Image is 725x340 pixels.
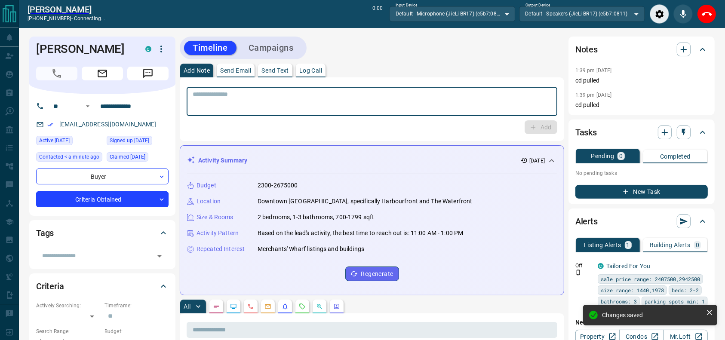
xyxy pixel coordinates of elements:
[575,211,708,232] div: Alerts
[36,191,169,207] div: Criteria Obtained
[213,303,220,310] svg: Notes
[396,3,418,8] label: Input Device
[36,42,132,56] h1: [PERSON_NAME]
[187,153,557,168] div: Activity Summary[DATE]
[258,181,298,190] p: 2300-2675000
[696,242,699,248] p: 0
[575,67,612,74] p: 1:39 pm [DATE]
[28,15,105,22] p: [PHONE_NUMBER] -
[36,302,100,309] p: Actively Searching:
[36,226,54,240] h2: Tags
[575,214,598,228] h2: Alerts
[28,4,105,15] a: [PERSON_NAME]
[299,303,306,310] svg: Requests
[264,303,271,310] svg: Emails
[673,4,693,24] div: Mute
[333,303,340,310] svg: Agent Actions
[36,67,77,80] span: Call
[575,185,708,199] button: New Task
[575,126,597,139] h2: Tasks
[107,152,169,164] div: Sat Aug 16 2025
[299,67,322,74] p: Log Call
[316,303,323,310] svg: Opportunities
[519,6,645,21] div: Default - Speakers (JieLi BR17) (e5b7:0811)
[258,229,463,238] p: Based on the lead's activity, the best time to reach out is: 11:00 AM - 1:00 PM
[645,297,705,306] span: parking spots min: 1
[591,153,614,159] p: Pending
[247,303,254,310] svg: Calls
[601,275,700,283] span: sale price range: 2407500,2942500
[59,121,157,128] a: [EMAIL_ADDRESS][DOMAIN_NAME]
[529,157,545,165] p: [DATE]
[36,279,64,293] h2: Criteria
[154,250,166,262] button: Open
[39,153,99,161] span: Contacted < a minute ago
[672,286,699,294] span: beds: 2-2
[83,101,93,111] button: Open
[258,213,374,222] p: 2 bedrooms, 1-3 bathrooms, 700-1799 sqft
[36,328,100,335] p: Search Range:
[36,136,102,148] div: Sat Aug 16 2025
[184,67,210,74] p: Add Note
[601,286,664,294] span: size range: 1440,1978
[74,15,105,21] span: connecting...
[282,303,289,310] svg: Listing Alerts
[598,263,604,269] div: condos.ca
[104,302,169,309] p: Timeframe:
[184,303,190,309] p: All
[584,242,621,248] p: Listing Alerts
[104,328,169,335] p: Budget:
[575,76,708,85] p: cd pulled
[575,167,708,180] p: No pending tasks
[47,122,53,128] svg: Email Verified
[36,152,102,164] div: Tue Aug 19 2025
[258,197,472,206] p: Downtown [GEOGRAPHIC_DATA], specifically Harbourfront and The Waterfront
[184,41,237,55] button: Timeline
[220,67,251,74] p: Send Email
[36,223,169,243] div: Tags
[650,242,691,248] p: Building Alerts
[36,276,169,297] div: Criteria
[575,318,708,327] p: New Alert:
[258,245,364,254] p: Merchants' Wharf listings and buildings
[650,4,669,24] div: Audio Settings
[127,67,169,80] span: Message
[345,266,399,281] button: Regenerate
[107,136,169,148] div: Sat Aug 16 2025
[575,270,581,276] svg: Push Notification Only
[660,153,691,159] p: Completed
[240,41,302,55] button: Campaigns
[602,312,703,319] div: Changes saved
[575,39,708,60] div: Notes
[110,153,145,161] span: Claimed [DATE]
[197,245,245,254] p: Repeated Interest
[525,3,550,8] label: Output Device
[197,197,221,206] p: Location
[390,6,515,21] div: Default - Microphone (JieLi BR17) (e5b7:0811)
[39,136,70,145] span: Active [DATE]
[36,168,169,184] div: Buyer
[575,101,708,110] p: cd pulled
[261,67,289,74] p: Send Text
[575,262,593,270] p: Off
[110,136,149,145] span: Signed up [DATE]
[601,297,637,306] span: bathrooms: 3
[575,92,612,98] p: 1:39 pm [DATE]
[575,122,708,143] div: Tasks
[627,242,630,248] p: 1
[619,153,623,159] p: 0
[197,229,239,238] p: Activity Pattern
[230,303,237,310] svg: Lead Browsing Activity
[198,156,247,165] p: Activity Summary
[575,43,598,56] h2: Notes
[82,67,123,80] span: Email
[197,213,233,222] p: Size & Rooms
[606,263,650,270] a: Tailored For You
[197,181,216,190] p: Budget
[372,4,383,24] p: 0:00
[697,4,716,24] div: End Call
[145,46,151,52] div: condos.ca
